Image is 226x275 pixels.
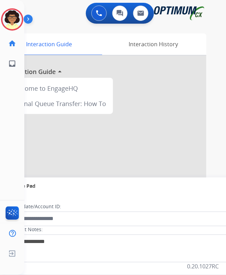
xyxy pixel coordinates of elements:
[100,33,207,55] div: Interaction History
[6,96,110,111] div: Internal Queue Transfer: How To
[8,39,16,48] mat-icon: home
[9,203,61,210] label: Candidate/Account ID:
[187,262,219,271] p: 0.20.1027RC
[9,226,43,233] label: Contact Notes:
[6,81,110,96] div: Welcome to EngageHQ
[2,10,22,29] img: avatar
[8,59,16,68] mat-icon: inbox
